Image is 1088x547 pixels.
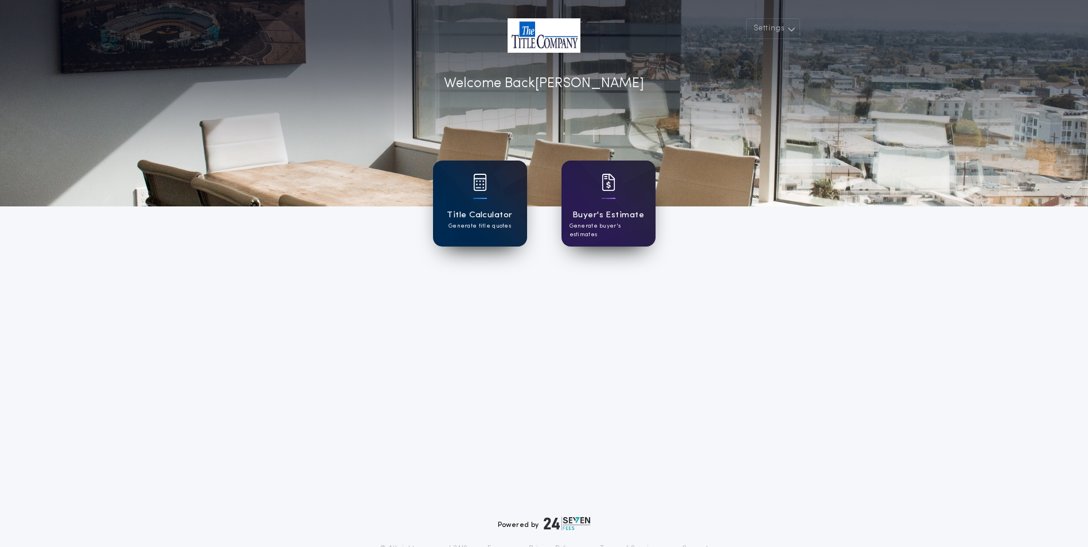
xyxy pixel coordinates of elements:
p: Welcome Back [PERSON_NAME] [444,73,644,94]
h1: Title Calculator [447,209,512,222]
img: card icon [473,174,487,191]
a: card iconBuyer's EstimateGenerate buyer's estimates [561,161,656,247]
p: Generate buyer's estimates [570,222,648,239]
a: card iconTitle CalculatorGenerate title quotes [433,161,527,247]
img: account-logo [508,18,580,53]
img: logo [544,517,591,530]
h1: Buyer's Estimate [572,209,644,222]
button: Settings [746,18,800,39]
img: card icon [602,174,615,191]
div: Powered by [498,517,591,530]
p: Generate title quotes [449,222,511,230]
